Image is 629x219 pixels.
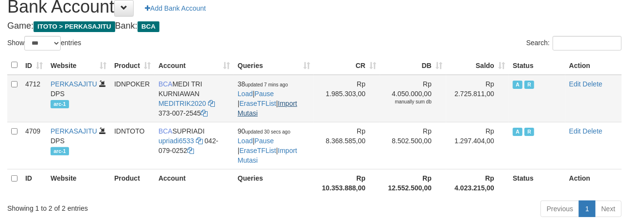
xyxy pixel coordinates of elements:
[238,80,288,88] span: 38
[158,100,206,107] a: MEDITRIK2020
[384,99,432,105] div: manually sum db
[187,147,194,154] a: Copy 0420790252 to clipboard
[565,56,622,75] th: Action
[569,127,581,135] a: Edit
[234,169,314,197] th: Queries
[238,147,297,164] a: Import Mutasi
[208,100,215,107] a: Copy MEDITRIK2020 to clipboard
[155,122,234,169] td: SUPRIADI 042-079-0252
[234,56,314,75] th: Queries: activate to sort column ascending
[526,36,622,51] label: Search:
[524,128,534,136] span: Running
[238,137,253,145] a: Load
[238,127,290,135] span: 90
[201,109,208,117] a: Copy 3730072545 to clipboard
[158,127,173,135] span: BCA
[380,75,446,122] td: Rp 4.050.000,00
[155,56,234,75] th: Account: activate to sort column ascending
[245,129,291,135] span: updated 30 secs ago
[47,169,110,197] th: Website
[446,169,509,197] th: Rp 4.023.215,00
[158,80,173,88] span: BCA
[7,21,622,31] h4: Game: Bank:
[21,75,47,122] td: 4712
[314,122,380,169] td: Rp 8.368.585,00
[47,56,110,75] th: Website: activate to sort column ascending
[245,82,288,87] span: updated 7 mins ago
[155,169,234,197] th: Account
[524,81,534,89] span: Running
[21,56,47,75] th: ID: activate to sort column ascending
[51,80,97,88] a: PERKASAJITU
[583,80,602,88] a: Delete
[238,100,297,117] a: Import Mutasi
[47,75,110,122] td: DPS
[541,201,579,217] a: Previous
[238,90,253,98] a: Load
[380,169,446,197] th: Rp 12.552.500,00
[553,36,622,51] input: Search:
[24,36,61,51] select: Showentries
[255,137,274,145] a: Pause
[110,75,155,122] td: IDNPOKER
[595,201,622,217] a: Next
[583,127,602,135] a: Delete
[240,147,276,154] a: EraseTFList
[155,75,234,122] td: MEDI TRI KURNIAWAN 373-007-2545
[255,90,274,98] a: Pause
[47,122,110,169] td: DPS
[138,21,159,32] span: BCA
[380,122,446,169] td: Rp 8.502.500,00
[7,200,255,213] div: Showing 1 to 2 of 2 entries
[110,169,155,197] th: Product
[446,122,509,169] td: Rp 1.297.404,00
[569,80,581,88] a: Edit
[51,147,69,155] span: arc-1
[238,127,297,164] span: | | |
[314,75,380,122] td: Rp 1.985.303,00
[513,81,523,89] span: Active
[380,56,446,75] th: DB: activate to sort column ascending
[51,100,69,108] span: arc-1
[110,122,155,169] td: IDNTOTO
[7,36,81,51] label: Show entries
[110,56,155,75] th: Product: activate to sort column ascending
[158,137,194,145] a: upriadi6533
[509,56,565,75] th: Status
[509,169,565,197] th: Status
[446,56,509,75] th: Saldo: activate to sort column ascending
[579,201,595,217] a: 1
[240,100,276,107] a: EraseTFList
[34,21,115,32] span: ITOTO > PERKASAJITU
[196,137,203,145] a: Copy upriadi6533 to clipboard
[565,169,622,197] th: Action
[21,169,47,197] th: ID
[238,80,297,117] span: | | |
[513,128,523,136] span: Active
[21,122,47,169] td: 4709
[51,127,97,135] a: PERKASAJITU
[446,75,509,122] td: Rp 2.725.811,00
[314,56,380,75] th: CR: activate to sort column ascending
[314,169,380,197] th: Rp 10.353.888,00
